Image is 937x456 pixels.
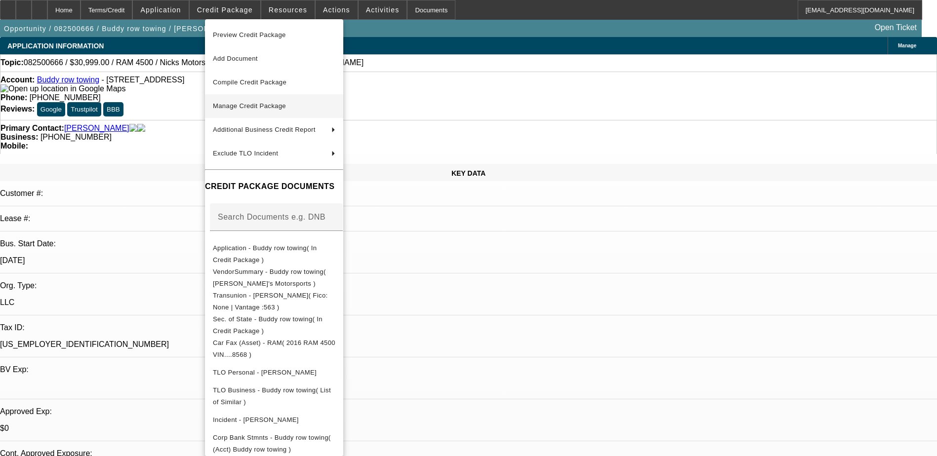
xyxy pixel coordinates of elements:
[213,150,278,157] span: Exclude TLO Incident
[205,313,343,337] button: Sec. of State - Buddy row towing( In Credit Package )
[205,408,343,432] button: Incident - Jackson, Joshua
[213,434,331,453] span: Corp Bank Stmnts - Buddy row towing( (Acct) Buddy row towing )
[213,78,286,86] span: Compile Credit Package
[213,292,328,311] span: Transunion - [PERSON_NAME]( Fico: None | Vantage :563 )
[213,244,317,264] span: Application - Buddy row towing( In Credit Package )
[213,31,286,38] span: Preview Credit Package
[205,242,343,266] button: Application - Buddy row towing( In Credit Package )
[205,384,343,408] button: TLO Business - Buddy row towing( List of Similar )
[205,181,343,192] h4: CREDIT PACKAGE DOCUMENTS
[213,55,258,62] span: Add Document
[213,268,326,287] span: VendorSummary - Buddy row towing( [PERSON_NAME]'s Motorsports )
[205,290,343,313] button: Transunion - Jackson, Joshua( Fico: None | Vantage :563 )
[213,369,317,376] span: TLO Personal - [PERSON_NAME]
[213,102,286,110] span: Manage Credit Package
[213,386,331,406] span: TLO Business - Buddy row towing( List of Similar )
[205,266,343,290] button: VendorSummary - Buddy row towing( Nick's Motorsports )
[205,361,343,384] button: TLO Personal - Jackson, Joshua
[213,416,299,423] span: Incident - [PERSON_NAME]
[213,339,335,358] span: Car Fax (Asset) - RAM( 2016 RAM 4500 VIN....8568 )
[205,337,343,361] button: Car Fax (Asset) - RAM( 2016 RAM 4500 VIN....8568 )
[213,315,323,335] span: Sec. of State - Buddy row towing( In Credit Package )
[218,213,326,221] mat-label: Search Documents e.g. DNB
[205,432,343,456] button: Corp Bank Stmnts - Buddy row towing( (Acct) Buddy row towing )
[213,126,316,133] span: Additional Business Credit Report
